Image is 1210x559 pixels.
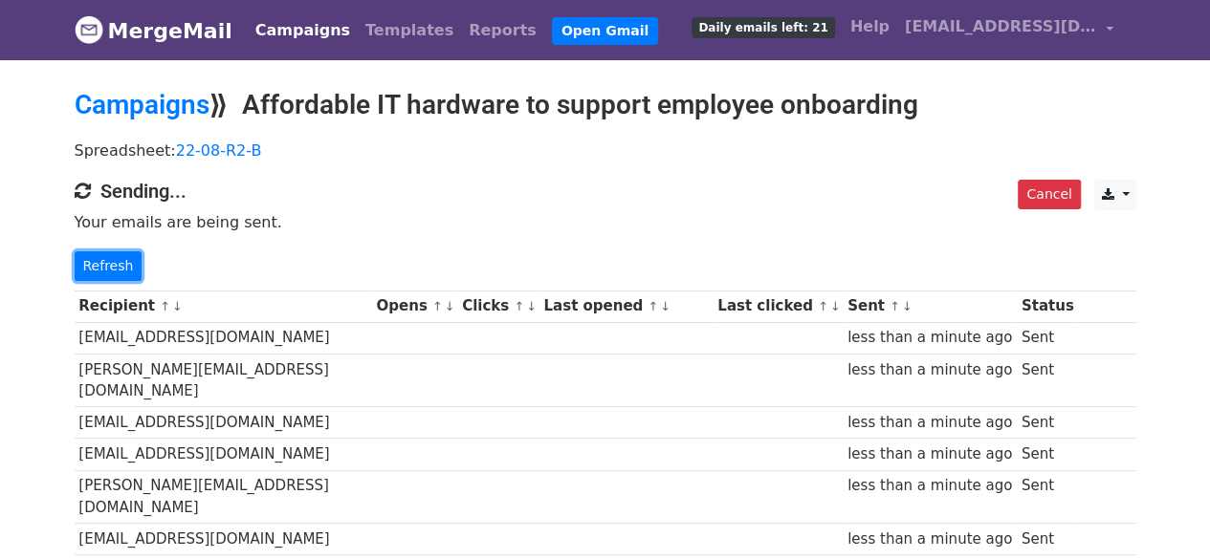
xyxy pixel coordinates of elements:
[75,354,372,407] td: [PERSON_NAME][EMAIL_ADDRESS][DOMAIN_NAME]
[660,299,671,313] a: ↓
[843,290,1017,322] th: Sent
[847,327,1012,349] div: less than a minute ago
[75,290,372,322] th: Recipient
[847,475,1012,497] div: less than a minute ago
[539,290,714,322] th: Last opened
[902,299,913,313] a: ↓
[457,290,539,322] th: Clicks
[552,17,658,45] a: Open Gmail
[1017,470,1078,524] td: Sent
[847,443,1012,465] div: less than a minute ago
[160,299,170,313] a: ↑
[75,407,372,439] td: [EMAIL_ADDRESS][DOMAIN_NAME]
[461,11,544,50] a: Reports
[1017,439,1078,470] td: Sent
[514,299,524,313] a: ↑
[1114,467,1210,559] iframe: Chat Widget
[75,140,1136,161] p: Spreadsheet:
[75,11,232,51] a: MergeMail
[847,528,1012,550] div: less than a minute ago
[75,89,1136,121] h2: ⟫ Affordable IT hardware to support employee onboarding
[1017,290,1078,322] th: Status
[358,11,461,50] a: Templates
[692,17,834,38] span: Daily emails left: 21
[75,470,372,524] td: [PERSON_NAME][EMAIL_ADDRESS][DOMAIN_NAME]
[1017,354,1078,407] td: Sent
[818,299,828,313] a: ↑
[75,89,209,120] a: Campaigns
[75,180,1136,203] h4: Sending...
[847,359,1012,381] div: less than a minute ago
[176,141,262,160] a: 22-08-R2-B
[432,299,443,313] a: ↑
[843,8,897,46] a: Help
[1017,322,1078,354] td: Sent
[897,8,1121,53] a: [EMAIL_ADDRESS][DOMAIN_NAME]
[75,15,103,44] img: MergeMail logo
[713,290,843,322] th: Last clicked
[1017,524,1078,555] td: Sent
[890,299,900,313] a: ↑
[905,15,1096,38] span: [EMAIL_ADDRESS][DOMAIN_NAME]
[526,299,537,313] a: ↓
[75,322,372,354] td: [EMAIL_ADDRESS][DOMAIN_NAME]
[847,412,1012,434] div: less than a minute ago
[445,299,455,313] a: ↓
[684,8,842,46] a: Daily emails left: 21
[75,524,372,555] td: [EMAIL_ADDRESS][DOMAIN_NAME]
[248,11,358,50] a: Campaigns
[830,299,841,313] a: ↓
[648,299,658,313] a: ↑
[75,251,143,281] a: Refresh
[75,439,372,470] td: [EMAIL_ADDRESS][DOMAIN_NAME]
[1017,407,1078,439] td: Sent
[1018,180,1080,209] a: Cancel
[75,212,1136,232] p: Your emails are being sent.
[372,290,458,322] th: Opens
[172,299,183,313] a: ↓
